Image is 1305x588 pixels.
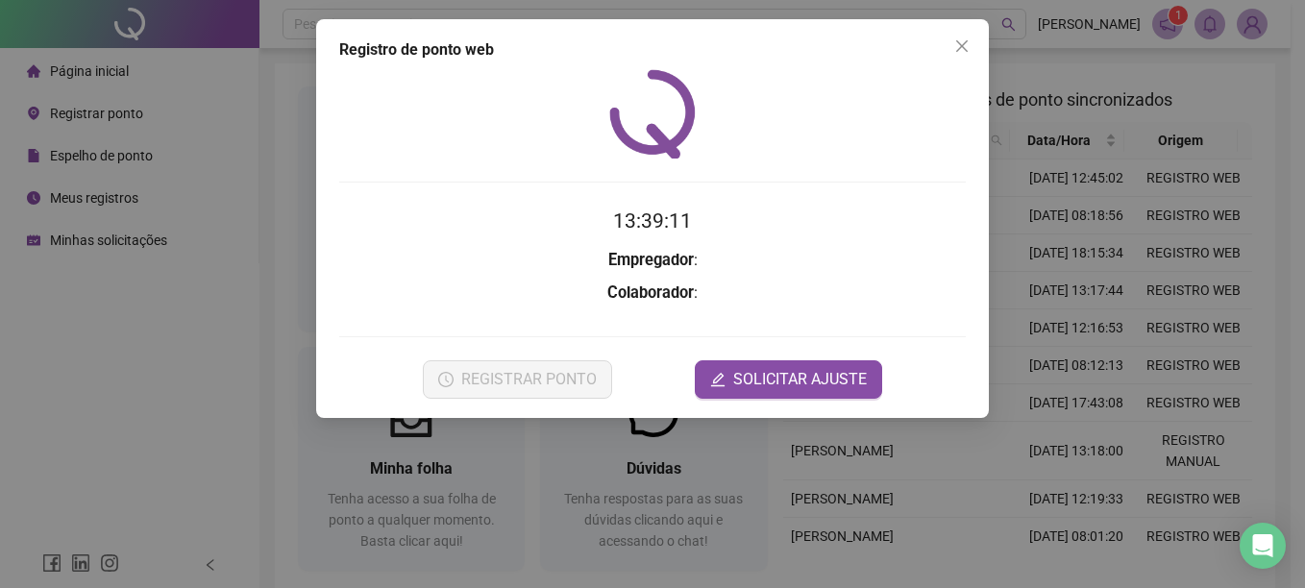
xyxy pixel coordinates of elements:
strong: Colaborador [607,283,694,302]
strong: Empregador [608,251,694,269]
button: REGISTRAR PONTO [423,360,612,399]
time: 13:39:11 [613,209,692,233]
h3: : [339,281,966,306]
span: edit [710,372,726,387]
h3: : [339,248,966,273]
button: editSOLICITAR AJUSTE [695,360,882,399]
span: close [954,38,970,54]
span: SOLICITAR AJUSTE [733,368,867,391]
button: Close [947,31,977,61]
div: Open Intercom Messenger [1240,523,1286,569]
div: Registro de ponto web [339,38,966,61]
img: QRPoint [609,69,696,159]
